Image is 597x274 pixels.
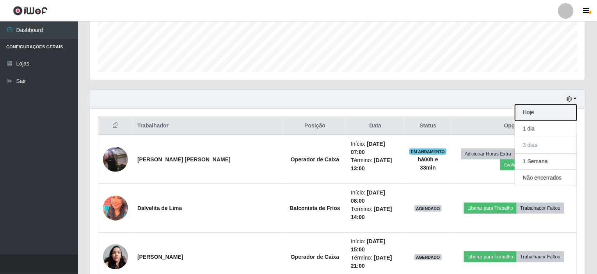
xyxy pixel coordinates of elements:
[103,137,128,182] img: 1725070298663.jpeg
[405,117,451,135] th: Status
[103,240,128,273] img: 1714848493564.jpeg
[133,117,284,135] th: Trabalhador
[414,205,442,212] span: AGENDADO
[461,148,515,159] button: Adicionar Horas Extra
[500,159,528,170] button: Avaliação
[346,117,405,135] th: Data
[284,117,346,135] th: Posição
[515,104,577,121] button: Hoje
[137,205,182,211] strong: Dalvelita de Lima
[515,154,577,170] button: 1 Semana
[451,117,577,135] th: Opções
[103,193,128,224] img: 1737380446877.jpeg
[414,254,442,260] span: AGENDADO
[137,254,183,260] strong: [PERSON_NAME]
[291,156,339,163] strong: Operador de Caixa
[351,237,400,254] li: Início:
[515,170,577,186] button: Não encerrados
[351,238,385,253] time: [DATE] 15:00
[351,189,400,205] li: Início:
[409,148,446,155] span: EM ANDAMENTO
[351,254,400,270] li: Término:
[418,156,438,171] strong: há 00 h e 33 min
[464,251,517,262] button: Liberar para Trabalho
[517,251,564,262] button: Trabalhador Faltou
[351,140,400,156] li: Início:
[291,254,339,260] strong: Operador de Caixa
[515,137,577,154] button: 3 dias
[351,156,400,173] li: Término:
[290,205,340,211] strong: Balconista de Frios
[137,156,231,163] strong: [PERSON_NAME] [PERSON_NAME]
[351,141,385,155] time: [DATE] 07:00
[515,121,577,137] button: 1 dia
[13,6,48,16] img: CoreUI Logo
[517,203,564,214] button: Trabalhador Faltou
[351,205,400,221] li: Término:
[464,203,517,214] button: Liberar para Trabalho
[351,189,385,204] time: [DATE] 08:00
